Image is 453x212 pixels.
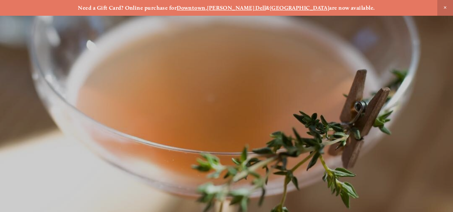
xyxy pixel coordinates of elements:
[177,4,206,11] a: Downtown
[266,4,270,11] strong: &
[207,4,266,11] a: [PERSON_NAME] Dell
[270,4,329,11] a: [GEOGRAPHIC_DATA]
[329,4,375,11] strong: are now available.
[206,4,207,11] strong: ,
[78,4,177,11] strong: Need a Gift Card? Online purchase for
